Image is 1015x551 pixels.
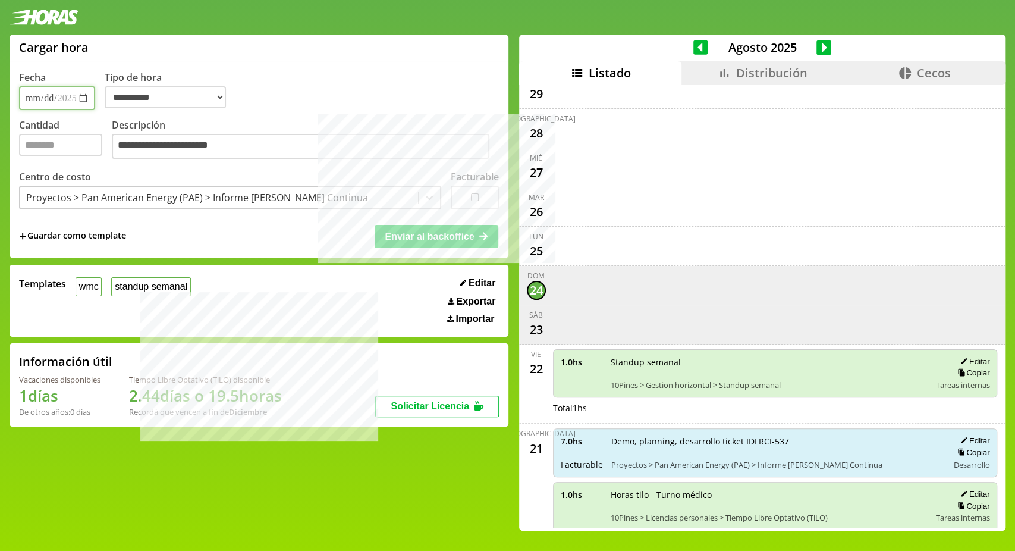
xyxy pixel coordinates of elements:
[385,231,474,242] span: Enviar al backoffice
[611,489,928,500] span: Horas tilo - Turno médico
[76,277,102,296] button: wmc
[497,428,576,439] div: [DEMOGRAPHIC_DATA]
[736,65,807,81] span: Distribución
[561,356,602,368] span: 1.0 hs
[444,296,499,308] button: Exportar
[561,436,603,447] span: 7.0 hs
[19,230,126,243] span: +Guardar como template
[375,225,498,248] button: Enviar al backoffice
[112,118,499,162] label: Descripción
[111,277,190,296] button: standup semanal
[19,374,100,385] div: Vacaciones disponibles
[917,65,951,81] span: Cecos
[105,71,235,110] label: Tipo de hora
[953,459,989,470] span: Desarrollo
[957,356,989,367] button: Editar
[957,436,989,446] button: Editar
[391,401,469,411] span: Solicitar Licencia
[527,439,546,458] div: 21
[19,406,100,417] div: De otros años: 0 días
[19,353,112,370] h2: Información útil
[129,374,282,385] div: Tiempo Libre Optativo (TiLO) disponible
[611,356,928,368] span: Standup semanal
[456,277,499,289] button: Editar
[456,296,495,307] span: Exportar
[527,84,546,104] div: 29
[19,118,112,162] label: Cantidad
[10,10,78,25] img: logotipo
[19,277,66,290] span: Templates
[527,271,545,281] div: dom
[529,192,544,202] div: mar
[561,459,603,470] span: Facturable
[112,134,489,159] textarea: Descripción
[129,406,282,417] div: Recordá que vencen a fin de
[529,310,543,320] div: sáb
[708,39,816,55] span: Agosto 2025
[935,380,989,390] span: Tareas internas
[611,512,928,523] span: 10Pines > Licencias personales > Tiempo Libre Optativo (TiLO)
[589,65,631,81] span: Listado
[19,134,102,156] input: Cantidad
[105,86,226,108] select: Tipo de hora
[19,230,26,243] span: +
[527,281,546,300] div: 24
[375,396,499,417] button: Solicitar Licencia
[957,489,989,499] button: Editar
[527,242,546,261] div: 25
[527,320,546,339] div: 23
[229,406,267,417] b: Diciembre
[954,447,989,458] button: Copiar
[19,385,100,406] h1: 1 días
[19,170,91,183] label: Centro de costo
[561,489,602,500] span: 1.0 hs
[527,163,546,182] div: 27
[935,512,989,523] span: Tareas internas
[553,402,998,414] div: Total 1 hs
[455,314,494,324] span: Importar
[527,202,546,221] div: 26
[527,359,546,378] div: 22
[527,124,546,143] div: 28
[611,459,940,470] span: Proyectos > Pan American Energy (PAE) > Informe [PERSON_NAME] Continua
[19,71,46,84] label: Fecha
[611,380,928,390] span: 10Pines > Gestion horizontal > Standup semanal
[531,349,541,359] div: vie
[611,436,940,447] span: Demo, planning, desarrollo ticket IDFRCI-537
[530,153,542,163] div: mié
[519,85,1005,529] div: scrollable content
[497,114,576,124] div: [DEMOGRAPHIC_DATA]
[469,278,495,289] span: Editar
[26,191,368,204] div: Proyectos > Pan American Energy (PAE) > Informe [PERSON_NAME] Continua
[19,39,89,55] h1: Cargar hora
[451,170,499,183] label: Facturable
[129,385,282,406] h1: 2.44 días o 19.5 horas
[529,231,543,242] div: lun
[954,501,989,511] button: Copiar
[954,368,989,378] button: Copiar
